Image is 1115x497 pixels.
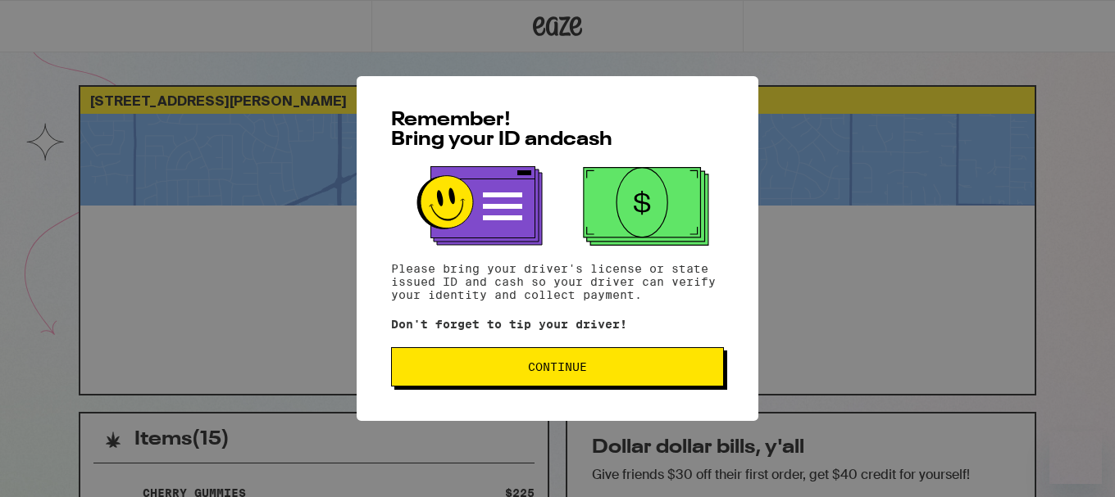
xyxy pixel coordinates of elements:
iframe: Button to launch messaging window [1049,431,1102,484]
span: Continue [528,361,587,373]
span: Remember! Bring your ID and cash [391,111,612,150]
p: Don't forget to tip your driver! [391,318,724,331]
p: Please bring your driver's license or state issued ID and cash so your driver can verify your ide... [391,262,724,301]
button: Continue [391,347,724,386]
